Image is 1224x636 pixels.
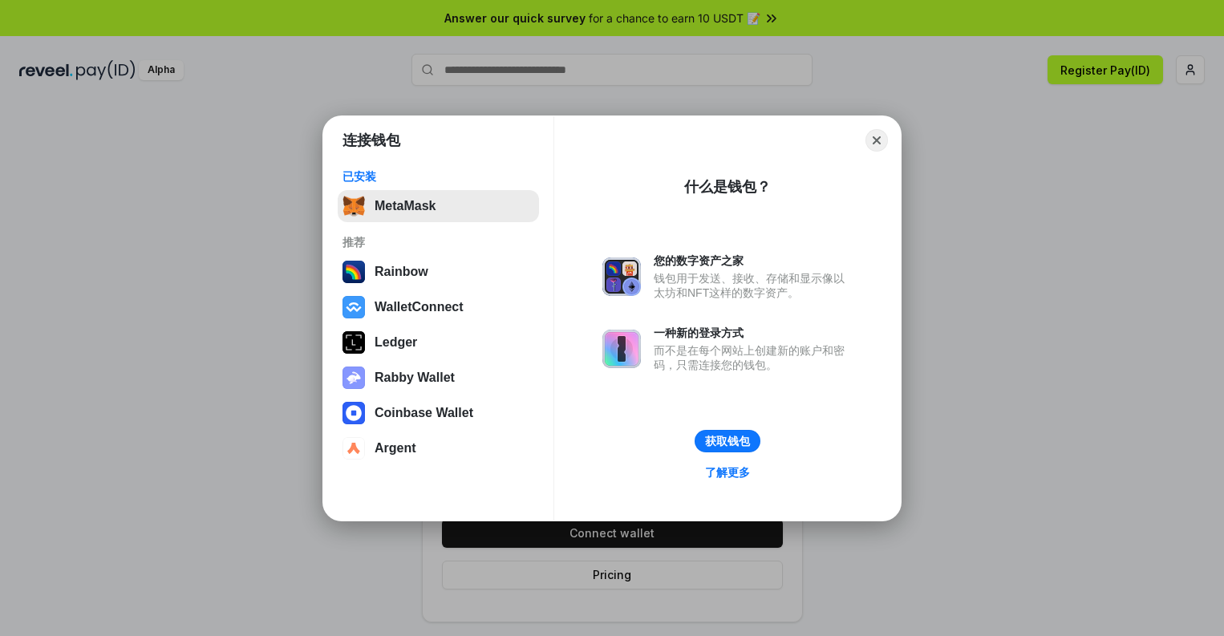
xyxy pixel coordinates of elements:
img: svg+xml,%3Csvg%20width%3D%2228%22%20height%3D%2228%22%20viewBox%3D%220%200%2028%2028%22%20fill%3D... [342,296,365,318]
div: MetaMask [375,199,436,213]
button: 获取钱包 [695,430,760,452]
img: svg+xml,%3Csvg%20xmlns%3D%22http%3A%2F%2Fwww.w3.org%2F2000%2Fsvg%22%20fill%3D%22none%22%20viewBox... [342,367,365,389]
div: 推荐 [342,235,534,249]
a: 了解更多 [695,462,760,483]
div: 钱包用于发送、接收、存储和显示像以太坊和NFT这样的数字资产。 [654,271,853,300]
div: 已安装 [342,169,534,184]
button: Coinbase Wallet [338,397,539,429]
button: Close [865,129,888,152]
button: Rainbow [338,256,539,288]
div: Ledger [375,335,417,350]
div: Rainbow [375,265,428,279]
button: Ledger [338,326,539,359]
div: Argent [375,441,416,456]
button: Rabby Wallet [338,362,539,394]
div: 一种新的登录方式 [654,326,853,340]
div: 了解更多 [705,465,750,480]
div: 而不是在每个网站上创建新的账户和密码，只需连接您的钱包。 [654,343,853,372]
div: Coinbase Wallet [375,406,473,420]
img: svg+xml,%3Csvg%20fill%3D%22none%22%20height%3D%2233%22%20viewBox%3D%220%200%2035%2033%22%20width%... [342,195,365,217]
img: svg+xml,%3Csvg%20xmlns%3D%22http%3A%2F%2Fwww.w3.org%2F2000%2Fsvg%22%20width%3D%2228%22%20height%3... [342,331,365,354]
img: svg+xml,%3Csvg%20width%3D%22120%22%20height%3D%22120%22%20viewBox%3D%220%200%20120%20120%22%20fil... [342,261,365,283]
button: WalletConnect [338,291,539,323]
button: MetaMask [338,190,539,222]
img: svg+xml,%3Csvg%20xmlns%3D%22http%3A%2F%2Fwww.w3.org%2F2000%2Fsvg%22%20fill%3D%22none%22%20viewBox... [602,330,641,368]
button: Argent [338,432,539,464]
div: WalletConnect [375,300,464,314]
div: Rabby Wallet [375,371,455,385]
h1: 连接钱包 [342,131,400,150]
div: 获取钱包 [705,434,750,448]
div: 您的数字资产之家 [654,253,853,268]
div: 什么是钱包？ [684,177,771,196]
img: svg+xml,%3Csvg%20xmlns%3D%22http%3A%2F%2Fwww.w3.org%2F2000%2Fsvg%22%20fill%3D%22none%22%20viewBox... [602,257,641,296]
img: svg+xml,%3Csvg%20width%3D%2228%22%20height%3D%2228%22%20viewBox%3D%220%200%2028%2028%22%20fill%3D... [342,437,365,460]
img: svg+xml,%3Csvg%20width%3D%2228%22%20height%3D%2228%22%20viewBox%3D%220%200%2028%2028%22%20fill%3D... [342,402,365,424]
